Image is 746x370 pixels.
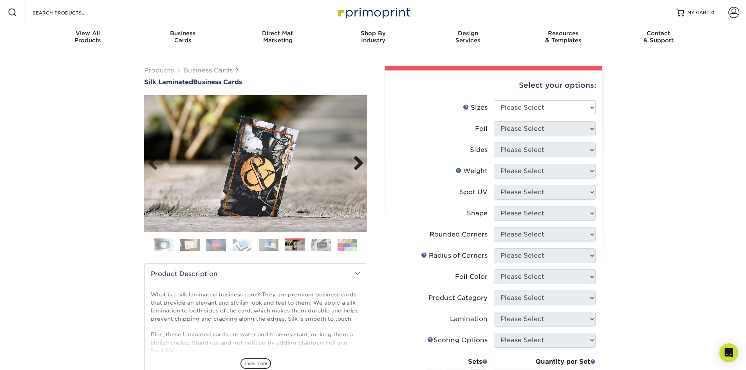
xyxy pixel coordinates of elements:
img: Business Cards 07 [311,239,331,251]
a: View AllProducts [40,25,135,50]
div: Cards [135,30,230,44]
img: Business Cards 04 [233,239,252,251]
img: Business Cards 03 [206,239,226,251]
a: DesignServices [421,25,516,50]
div: Sets [425,357,488,366]
div: Scoring Options [427,336,488,345]
a: Resources& Templates [516,25,611,50]
img: Silk Laminated 06 [144,95,367,232]
h1: Business Cards [144,78,367,86]
a: Contact& Support [611,25,706,50]
img: Business Cards 01 [154,235,173,255]
span: Business [135,30,230,37]
div: Spot UV [460,188,488,197]
iframe: Google Customer Reviews [2,346,67,367]
span: Shop By [325,30,421,37]
a: BusinessCards [135,25,230,50]
a: Shop ByIndustry [325,25,421,50]
div: Products [40,30,135,44]
span: Contact [611,30,706,37]
span: Resources [516,30,611,37]
div: Quantity per Set [494,357,596,366]
a: Silk LaminatedBusiness Cards [144,78,367,86]
img: Primoprint [334,4,412,21]
a: Products [144,67,174,74]
img: Business Cards 05 [259,239,278,251]
span: Direct Mail [230,30,325,37]
div: & Support [611,30,706,44]
span: Silk Laminated [144,78,193,86]
div: Rounded Corners [430,230,488,239]
div: Sizes [463,103,488,112]
span: MY CART [687,9,710,16]
span: Design [421,30,516,37]
div: Foil Color [455,272,488,282]
div: Industry [325,30,421,44]
span: View All [40,30,135,37]
a: Direct MailMarketing [230,25,325,50]
div: Product Category [428,293,488,303]
div: Weight [455,166,488,176]
span: 0 [711,10,715,15]
div: Foil [475,124,488,134]
div: Shape [467,209,488,218]
div: Radius of Corners [421,251,488,260]
div: Marketing [230,30,325,44]
div: Select your options: [392,70,596,100]
img: Business Cards 02 [180,239,200,251]
a: Business Cards [183,67,233,74]
div: Services [421,30,516,44]
div: Open Intercom Messenger [719,343,738,362]
div: Sides [470,145,488,155]
img: Business Cards 06 [285,240,305,252]
span: show more [240,358,271,369]
h2: Product Description [145,264,367,284]
div: Lamination [450,314,488,324]
img: Business Cards 08 [338,239,357,251]
div: & Templates [516,30,611,44]
input: SEARCH PRODUCTS..... [32,8,108,17]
